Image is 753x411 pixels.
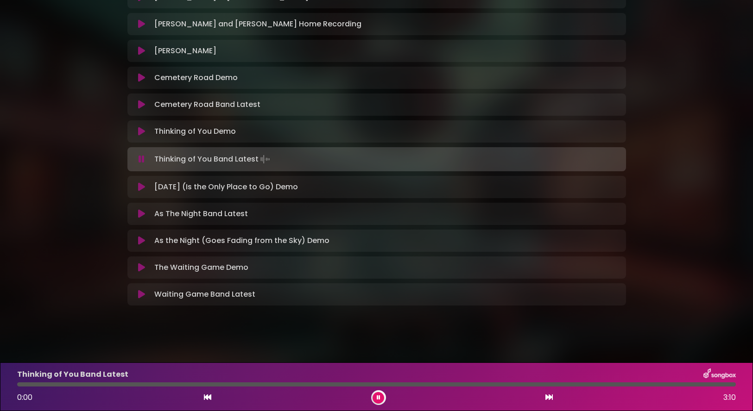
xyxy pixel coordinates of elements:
p: Thinking of You Band Latest [154,153,272,166]
img: waveform4.gif [259,153,272,166]
p: [PERSON_NAME] and [PERSON_NAME] Home Recording [154,19,361,30]
p: Waiting Game Band Latest [154,289,255,300]
p: Cemetery Road Demo [154,72,238,83]
p: As the Night (Goes Fading from the Sky) Demo [154,235,329,246]
p: Cemetery Road Band Latest [154,99,260,110]
p: [DATE] (Is the Only Place to Go) Demo [154,181,298,193]
p: The Waiting Game Demo [154,262,248,273]
p: As The Night Band Latest [154,208,248,219]
p: [PERSON_NAME] [154,45,216,56]
p: Thinking of You Demo [154,126,236,137]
